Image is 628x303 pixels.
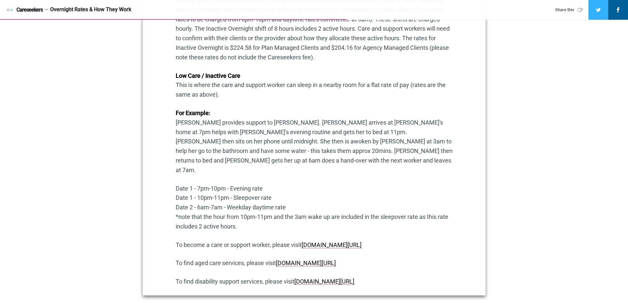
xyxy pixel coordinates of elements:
[555,7,585,13] div: Share this
[50,6,543,13] div: Overnight Rates & How They Work
[16,7,43,13] span: Careseekers
[176,108,453,175] p: [PERSON_NAME] provides support to [PERSON_NAME]. [PERSON_NAME] arrives at [PERSON_NAME]'s home at...
[176,71,453,100] p: This is where the care and support worker can sleep in a nearby room for a flat rate of pay (rate...
[7,7,13,13] img: Careseekers icon
[7,7,43,13] a: Careseekers
[302,241,362,248] a: [DOMAIN_NAME][URL]
[176,109,210,116] strong: For Example:
[176,277,453,287] p: To find disability support services, please visit
[294,278,354,285] a: [DOMAIN_NAME][URL]
[176,240,453,250] p: To become a care or support worker, please visit
[176,184,453,231] p: Date 1 - 7pm-10pm - Evening rate Date 1 - 10pm-11pm - Sleepover rate Date 2 - 6am-7am - Weekday d...
[176,72,240,79] strong: Low Care / Inactive Care
[276,259,336,266] a: [DOMAIN_NAME][URL]
[176,258,453,268] p: To find aged care services, please visit
[45,7,48,12] span: —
